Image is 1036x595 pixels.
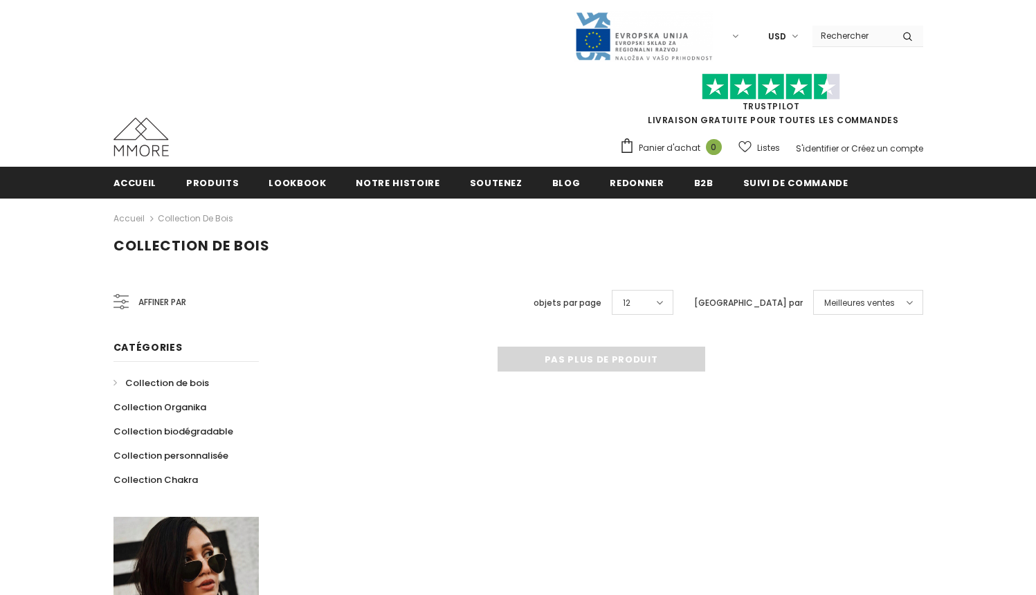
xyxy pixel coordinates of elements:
[738,136,780,160] a: Listes
[186,176,239,190] span: Produits
[113,425,233,438] span: Collection biodégradable
[113,371,209,395] a: Collection de bois
[851,143,923,154] a: Créez un compte
[356,176,439,190] span: Notre histoire
[269,167,326,198] a: Lookbook
[113,340,183,354] span: Catégories
[269,176,326,190] span: Lookbook
[694,296,803,310] label: [GEOGRAPHIC_DATA] par
[534,296,601,310] label: objets par page
[610,167,664,198] a: Redonner
[113,167,157,198] a: Accueil
[743,100,800,112] a: TrustPilot
[113,210,145,227] a: Accueil
[113,449,228,462] span: Collection personnalisée
[702,73,840,100] img: Faites confiance aux étoiles pilotes
[574,11,713,62] img: Javni Razpis
[113,468,198,492] a: Collection Chakra
[824,296,895,310] span: Meilleures ventes
[639,141,700,155] span: Panier d'achat
[706,139,722,155] span: 0
[743,176,848,190] span: Suivi de commande
[470,167,522,198] a: soutenez
[125,376,209,390] span: Collection de bois
[743,167,848,198] a: Suivi de commande
[552,167,581,198] a: Blog
[356,167,439,198] a: Notre histoire
[113,401,206,414] span: Collection Organika
[619,138,729,158] a: Panier d'achat 0
[138,295,186,310] span: Affiner par
[610,176,664,190] span: Redonner
[694,167,714,198] a: B2B
[552,176,581,190] span: Blog
[812,26,892,46] input: Search Site
[757,141,780,155] span: Listes
[158,212,233,224] a: Collection de bois
[768,30,786,44] span: USD
[470,176,522,190] span: soutenez
[113,473,198,486] span: Collection Chakra
[796,143,839,154] a: S'identifier
[113,118,169,156] img: Cas MMORE
[623,296,630,310] span: 12
[113,176,157,190] span: Accueil
[574,30,713,42] a: Javni Razpis
[113,443,228,468] a: Collection personnalisée
[186,167,239,198] a: Produits
[841,143,849,154] span: or
[619,80,923,126] span: LIVRAISON GRATUITE POUR TOUTES LES COMMANDES
[113,236,270,255] span: Collection de bois
[694,176,714,190] span: B2B
[113,395,206,419] a: Collection Organika
[113,419,233,443] a: Collection biodégradable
